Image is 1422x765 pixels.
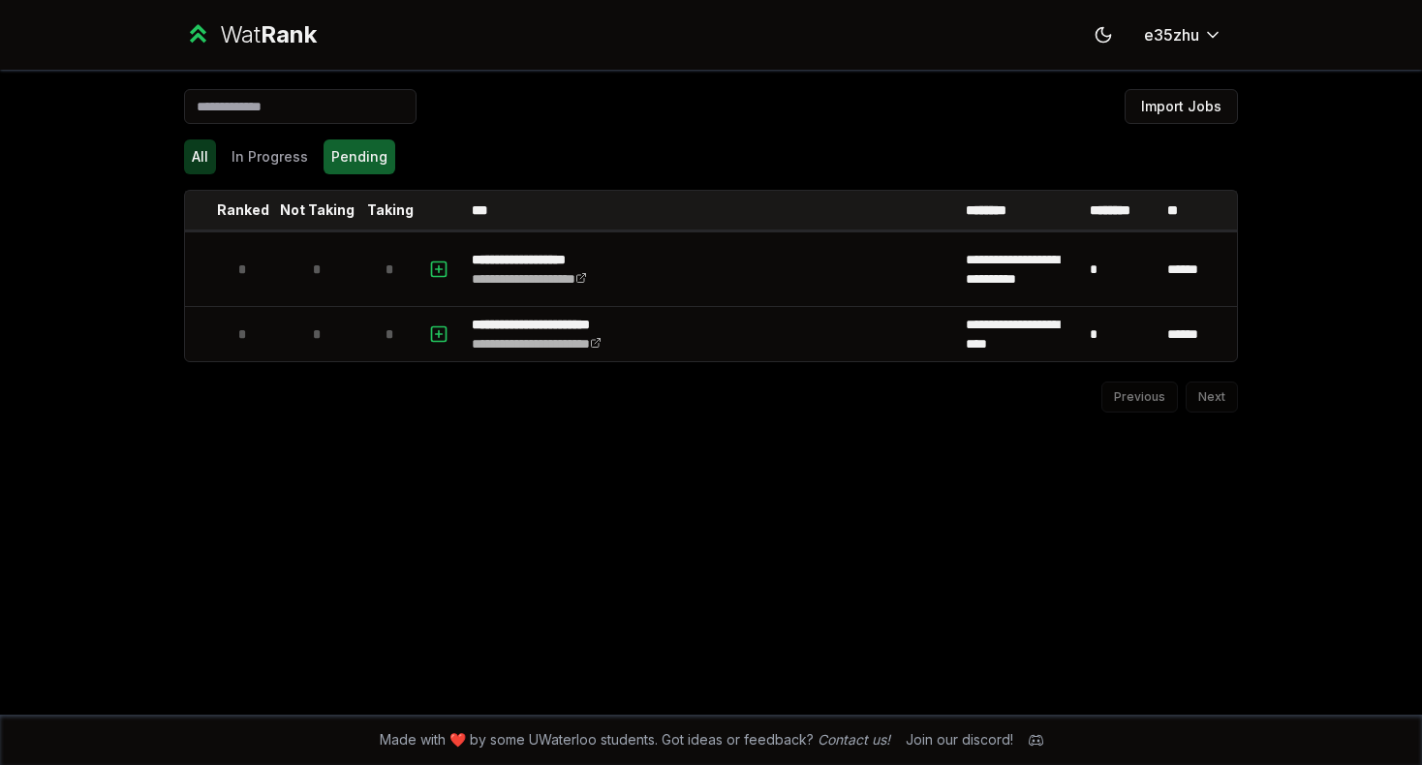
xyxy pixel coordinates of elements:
p: Not Taking [280,200,355,220]
span: Rank [261,20,317,48]
div: Join our discord! [906,730,1013,750]
button: In Progress [224,139,316,174]
p: Taking [367,200,414,220]
button: e35zhu [1128,17,1238,52]
div: Wat [220,19,317,50]
span: Made with ❤️ by some UWaterloo students. Got ideas or feedback? [380,730,890,750]
button: Pending [324,139,395,174]
button: Import Jobs [1125,89,1238,124]
p: Ranked [217,200,269,220]
a: Contact us! [818,731,890,748]
button: All [184,139,216,174]
a: WatRank [184,19,317,50]
span: e35zhu [1144,23,1199,46]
